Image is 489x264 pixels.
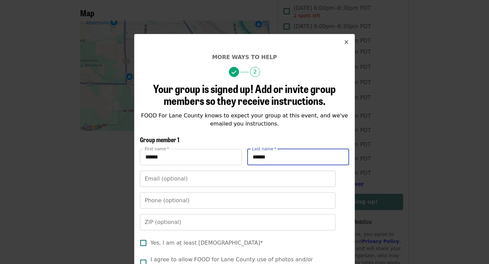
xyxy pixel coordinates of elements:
[145,147,169,151] label: First name
[141,112,348,127] span: FOOD For Lane County knows to expect your group at this event, and we've emailed you instructions.
[140,192,336,209] input: Phone (optional)
[153,80,336,108] span: Your group is signed up! Add or invite group members so they receive instructions.
[250,67,260,77] span: 2
[140,135,179,144] span: Group member 1
[247,149,349,165] input: Last name
[212,54,277,60] span: More ways to help
[344,39,348,45] i: times icon
[140,171,336,187] input: Email (optional)
[140,214,336,230] input: ZIP (optional)
[150,239,263,247] span: Yes, I am at least [DEMOGRAPHIC_DATA]*
[140,149,242,165] input: First name
[232,69,236,76] i: check icon
[252,147,276,151] label: Last name
[338,34,355,51] button: Close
